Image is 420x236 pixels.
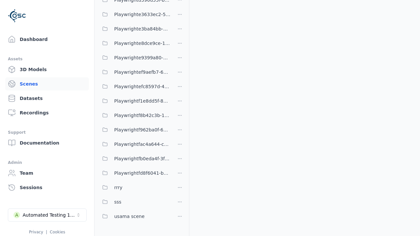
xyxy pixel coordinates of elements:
[114,54,171,62] span: Playwrighte9399a80-716c-4fa9-8649-0277c6263cc1
[8,55,86,63] div: Assets
[98,210,171,223] button: usama scene
[5,63,89,76] a: 3D Models
[98,167,171,180] button: Playwrightfd8f6041-bab5-4da1-82cb-421ed0fd7a89
[98,138,171,151] button: Playwrightfac4a644-c681-4d79-8787-b490a6dfb097
[98,195,171,208] button: sss
[5,106,89,119] a: Recordings
[98,80,171,93] button: Playwrightefc8597d-46fe-420d-8a31-4e0241983ed8
[114,25,171,33] span: Playwrighte3ba84bb-8edb-4e1f-b0c3-161377a64558
[114,111,171,119] span: Playwrightf8b42c3b-1ef0-47e7-86be-486b19d3f1b9
[98,109,171,122] button: Playwrightf8b42c3b-1ef0-47e7-86be-486b19d3f1b9
[5,33,89,46] a: Dashboard
[13,212,20,218] div: A
[98,37,171,50] button: Playwrighte8dce9ce-1f55-4fc4-8bd0-2d2a01dab6d9
[114,155,171,163] span: Playwrightfb0eda4f-3fc5-485d-9d7c-3a221eb9b916
[98,94,171,108] button: Playwrightf1e8dd5f-81c5-4470-a857-c038b799dcae
[114,83,171,90] span: Playwrightefc8597d-46fe-420d-8a31-4e0241983ed8
[114,97,171,105] span: Playwrightf1e8dd5f-81c5-4470-a857-c038b799dcae
[114,126,171,134] span: Playwrightf962ba0f-6d5c-41e9-a1f5-16f884225609
[98,8,171,21] button: Playwrighte3633ec2-578c-4ba3-a34a-f3ffa08111af
[23,212,76,218] div: Automated Testing 1 - Playwright
[114,68,171,76] span: Playwrightef9aefb7-62ee-4533-9466-bef28a4fe22d
[114,39,171,47] span: Playwrighte8dce9ce-1f55-4fc4-8bd0-2d2a01dab6d9
[5,92,89,105] a: Datasets
[114,212,145,220] span: usama scene
[114,184,122,191] span: rrry
[98,123,171,136] button: Playwrightf962ba0f-6d5c-41e9-a1f5-16f884225609
[114,169,171,177] span: Playwrightfd8f6041-bab5-4da1-82cb-421ed0fd7a89
[114,140,171,148] span: Playwrightfac4a644-c681-4d79-8787-b490a6dfb097
[46,230,47,234] span: |
[5,167,89,180] a: Team
[114,10,171,18] span: Playwrighte3633ec2-578c-4ba3-a34a-f3ffa08111af
[98,66,171,79] button: Playwrightef9aefb7-62ee-4533-9466-bef28a4fe22d
[98,51,171,64] button: Playwrighte9399a80-716c-4fa9-8649-0277c6263cc1
[29,230,43,234] a: Privacy
[5,136,89,149] a: Documentation
[98,181,171,194] button: rrry
[8,7,26,25] img: Logo
[8,128,86,136] div: Support
[50,230,65,234] a: Cookies
[114,198,121,206] span: sss
[98,22,171,35] button: Playwrighte3ba84bb-8edb-4e1f-b0c3-161377a64558
[98,152,171,165] button: Playwrightfb0eda4f-3fc5-485d-9d7c-3a221eb9b916
[5,181,89,194] a: Sessions
[5,77,89,90] a: Scenes
[8,208,87,222] button: Select a workspace
[8,159,86,167] div: Admin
